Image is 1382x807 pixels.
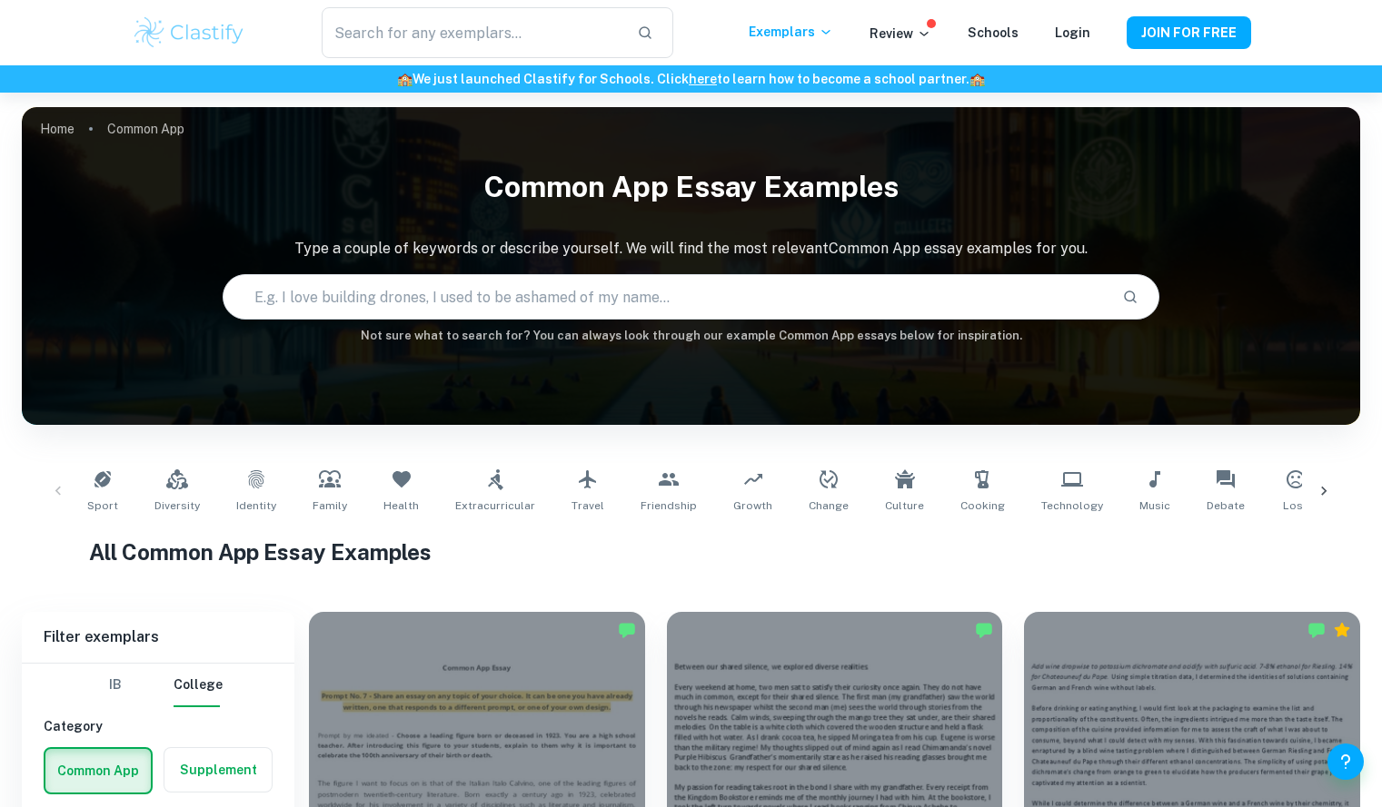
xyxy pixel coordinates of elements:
img: Marked [975,621,993,639]
span: Travel [572,497,604,514]
button: Supplement [164,748,272,792]
span: Identity [236,497,276,514]
span: Technology [1041,497,1103,514]
h1: Common App Essay Examples [22,158,1360,216]
button: Common App [45,749,151,792]
img: Marked [1307,621,1326,639]
p: Exemplars [749,22,833,42]
div: Premium [1333,621,1351,639]
span: Change [809,497,849,514]
span: 🏫 [397,72,413,86]
h1: All Common App Essay Examples [89,536,1294,568]
input: E.g. I love building drones, I used to be ashamed of my name... [224,271,1108,322]
span: Diversity [154,497,200,514]
span: Cooking [960,497,1005,514]
span: Sport [87,497,118,514]
img: Marked [618,621,636,639]
span: Friendship [641,497,697,514]
span: Debate [1207,497,1245,514]
span: Loss [1283,497,1309,514]
span: Music [1139,497,1170,514]
button: College [174,664,223,707]
img: Clastify logo [132,15,247,51]
p: Type a couple of keywords or describe yourself. We will find the most relevant Common App essay e... [22,238,1360,260]
button: Search [1115,281,1146,312]
h6: Filter exemplars [22,612,294,663]
a: Login [1055,25,1090,40]
h6: We just launched Clastify for Schools. Click to learn how to become a school partner. [4,69,1378,89]
span: 🏫 [969,72,985,86]
a: Home [40,116,75,142]
p: Common App [107,119,184,139]
span: Health [383,497,419,514]
h6: Not sure what to search for? You can always look through our example Common App essays below for ... [22,327,1360,345]
span: Culture [885,497,924,514]
a: Schools [968,25,1019,40]
span: Family [313,497,347,514]
div: Filter type choice [94,664,223,707]
button: JOIN FOR FREE [1127,16,1251,49]
span: Extracurricular [455,497,535,514]
p: Review [870,24,931,44]
a: here [689,72,717,86]
input: Search for any exemplars... [322,7,621,58]
button: IB [94,664,137,707]
h6: Category [44,716,273,736]
button: Help and Feedback [1327,743,1364,780]
span: Growth [733,497,772,514]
